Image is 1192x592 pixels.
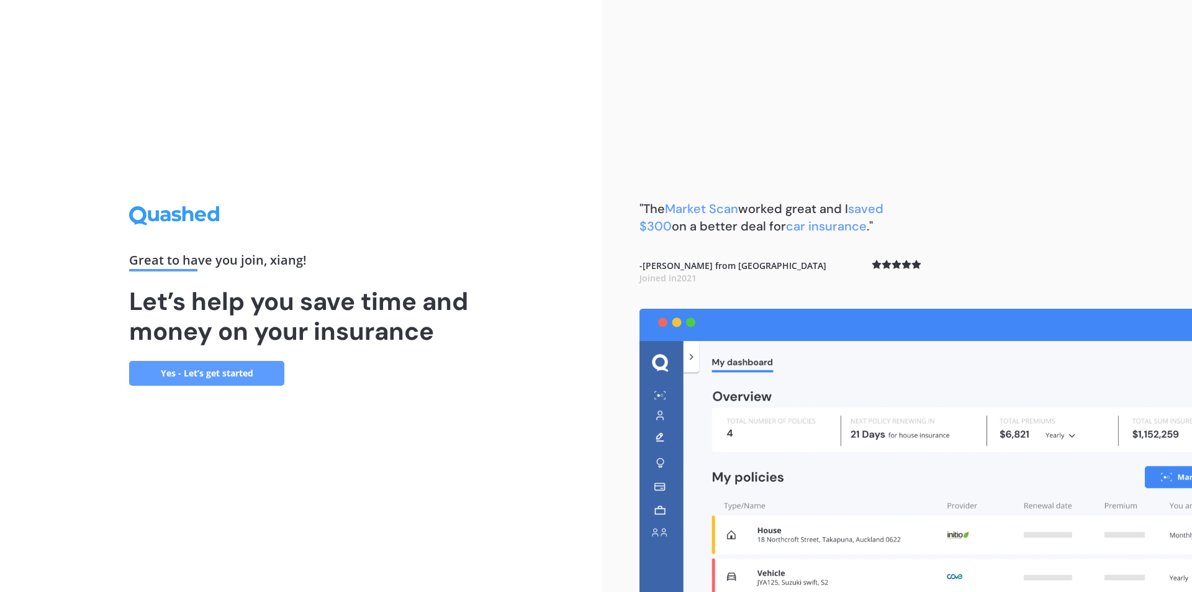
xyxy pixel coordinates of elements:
b: - [PERSON_NAME] from [GEOGRAPHIC_DATA] [639,260,826,284]
span: car insurance [786,218,867,234]
b: "The worked great and I on a better deal for ." [639,201,883,234]
h1: Let’s help you save time and money on your insurance [129,286,473,346]
div: Great to have you join , xiang ! [129,254,473,271]
span: Joined in 2021 [639,272,697,284]
span: saved $300 [639,201,883,234]
a: Yes - Let’s get started [129,361,284,386]
img: dashboard.webp [639,309,1192,592]
span: Market Scan [665,201,738,217]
